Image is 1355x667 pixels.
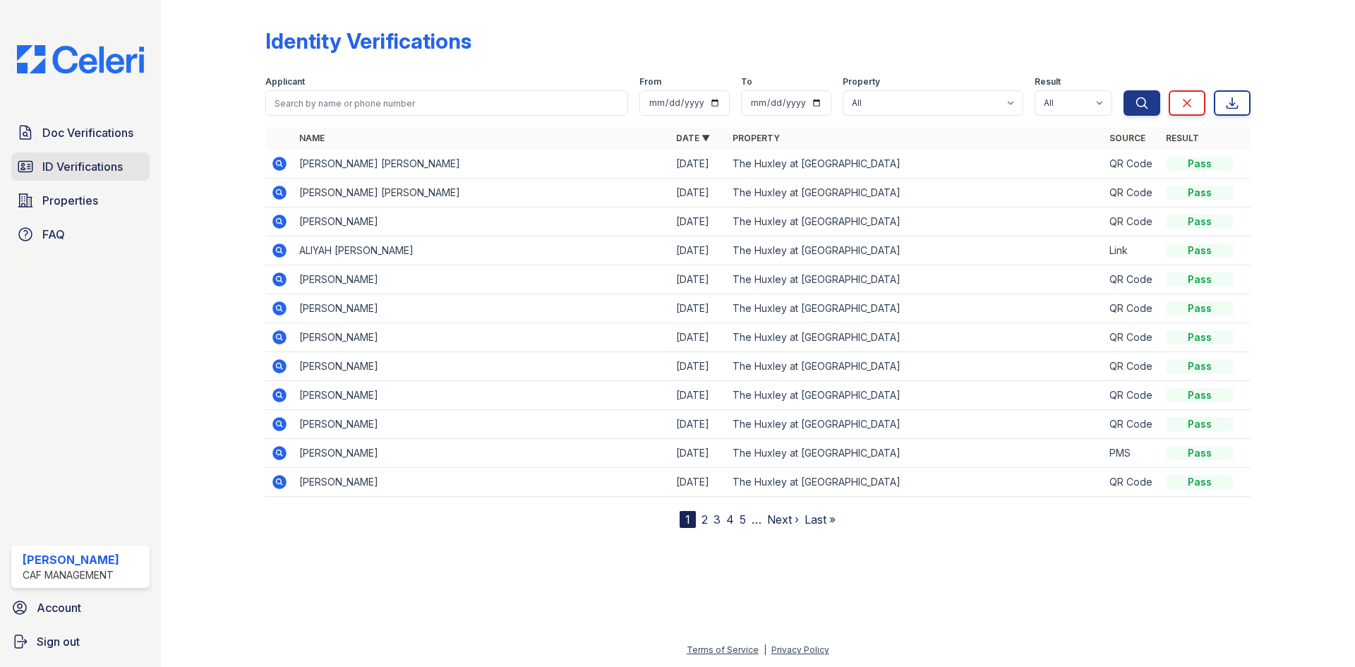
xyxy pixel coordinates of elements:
a: 2 [701,512,708,527]
div: Identity Verifications [265,28,471,54]
td: QR Code [1104,352,1160,381]
td: QR Code [1104,208,1160,236]
td: [DATE] [670,179,727,208]
a: 5 [740,512,746,527]
div: Pass [1166,417,1234,431]
div: Pass [1166,446,1234,460]
a: ID Verifications [11,152,150,181]
td: QR Code [1104,323,1160,352]
td: [DATE] [670,208,727,236]
td: The Huxley at [GEOGRAPHIC_DATA] [727,265,1104,294]
td: QR Code [1104,381,1160,410]
label: Applicant [265,76,305,88]
td: The Huxley at [GEOGRAPHIC_DATA] [727,439,1104,468]
div: Pass [1166,244,1234,258]
label: From [639,76,661,88]
td: [DATE] [670,294,727,323]
a: Property [733,133,780,143]
a: FAQ [11,220,150,248]
a: Name [299,133,325,143]
span: Account [37,599,81,616]
td: QR Code [1104,150,1160,179]
td: The Huxley at [GEOGRAPHIC_DATA] [727,323,1104,352]
span: Properties [42,192,98,209]
td: [DATE] [670,410,727,439]
td: QR Code [1104,294,1160,323]
td: QR Code [1104,468,1160,497]
td: [DATE] [670,352,727,381]
label: Property [843,76,880,88]
a: Terms of Service [687,644,759,655]
td: [PERSON_NAME] [294,352,670,381]
label: Result [1035,76,1061,88]
td: QR Code [1104,410,1160,439]
div: Pass [1166,475,1234,489]
td: Link [1104,236,1160,265]
div: Pass [1166,359,1234,373]
td: QR Code [1104,179,1160,208]
td: [PERSON_NAME] [294,468,670,497]
input: Search by name or phone number [265,90,628,116]
a: Source [1109,133,1145,143]
td: [PERSON_NAME] [PERSON_NAME] [294,150,670,179]
a: Next › [767,512,799,527]
div: Pass [1166,301,1234,316]
div: CAF Management [23,568,119,582]
span: ID Verifications [42,158,123,175]
td: [DATE] [670,265,727,294]
td: The Huxley at [GEOGRAPHIC_DATA] [727,150,1104,179]
td: [PERSON_NAME] [294,265,670,294]
div: Pass [1166,388,1234,402]
td: ALIYAH [PERSON_NAME] [294,236,670,265]
td: [DATE] [670,236,727,265]
td: The Huxley at [GEOGRAPHIC_DATA] [727,236,1104,265]
td: [PERSON_NAME] [294,208,670,236]
span: FAQ [42,226,65,243]
a: Date ▼ [676,133,710,143]
td: [PERSON_NAME] [294,381,670,410]
div: Pass [1166,186,1234,200]
a: Sign out [6,627,155,656]
td: [DATE] [670,150,727,179]
div: | [764,644,766,655]
td: The Huxley at [GEOGRAPHIC_DATA] [727,294,1104,323]
span: Doc Verifications [42,124,133,141]
td: PMS [1104,439,1160,468]
td: [DATE] [670,323,727,352]
td: [DATE] [670,381,727,410]
a: Properties [11,186,150,215]
img: CE_Logo_Blue-a8612792a0a2168367f1c8372b55b34899dd931a85d93a1a3d3e32e68fde9ad4.png [6,45,155,73]
div: 1 [680,511,696,528]
div: [PERSON_NAME] [23,551,119,568]
div: Pass [1166,157,1234,171]
span: … [752,511,761,528]
td: The Huxley at [GEOGRAPHIC_DATA] [727,208,1104,236]
td: [PERSON_NAME] [294,439,670,468]
td: QR Code [1104,265,1160,294]
a: 3 [713,512,721,527]
td: [PERSON_NAME] [294,323,670,352]
td: The Huxley at [GEOGRAPHIC_DATA] [727,410,1104,439]
a: Privacy Policy [771,644,829,655]
a: Account [6,594,155,622]
div: Pass [1166,272,1234,287]
span: Sign out [37,633,80,650]
div: Pass [1166,330,1234,344]
div: Pass [1166,215,1234,229]
td: [DATE] [670,439,727,468]
td: [PERSON_NAME] [294,410,670,439]
a: Doc Verifications [11,119,150,147]
td: [DATE] [670,468,727,497]
a: 4 [726,512,734,527]
td: The Huxley at [GEOGRAPHIC_DATA] [727,179,1104,208]
a: Result [1166,133,1199,143]
td: [PERSON_NAME] [PERSON_NAME] [294,179,670,208]
td: The Huxley at [GEOGRAPHIC_DATA] [727,352,1104,381]
td: The Huxley at [GEOGRAPHIC_DATA] [727,468,1104,497]
td: [PERSON_NAME] [294,294,670,323]
a: Last » [805,512,836,527]
label: To [741,76,752,88]
td: The Huxley at [GEOGRAPHIC_DATA] [727,381,1104,410]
